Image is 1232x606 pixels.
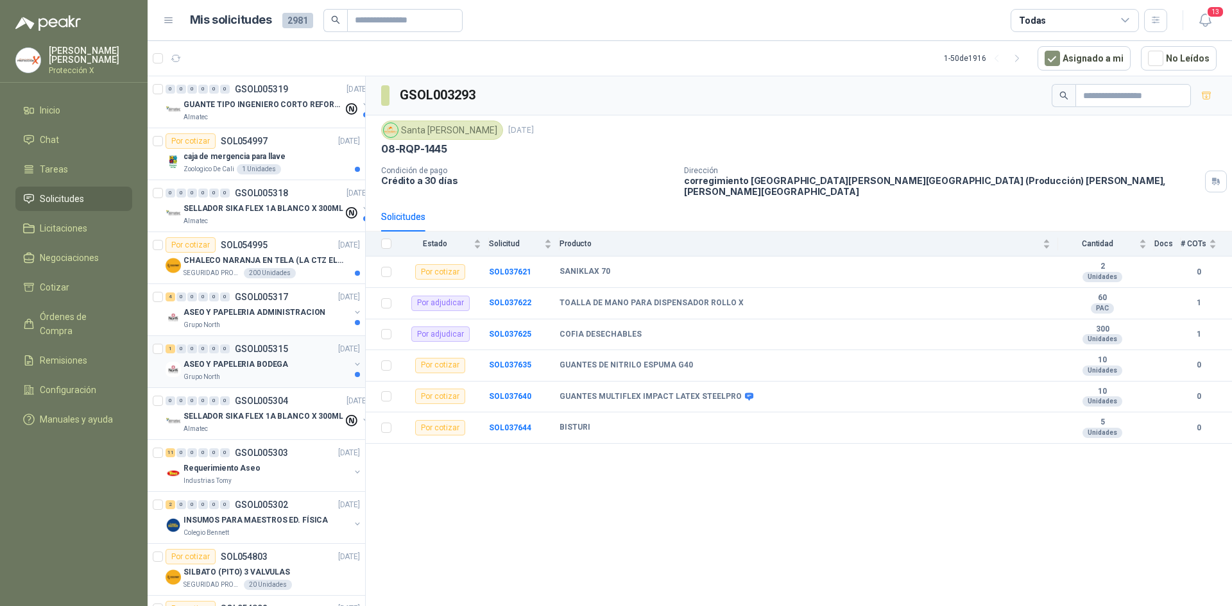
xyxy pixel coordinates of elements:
div: Por cotizar [166,549,216,564]
p: GSOL005318 [235,189,288,198]
a: Configuración [15,378,132,402]
div: 0 [209,448,219,457]
img: Company Logo [166,518,181,533]
div: Por cotizar [415,389,465,404]
div: 0 [187,448,197,457]
a: Por cotizarSOL054803[DATE] Company LogoSILBATO (PITO) 3 VALVULASSEGURIDAD PROVISER LTDA20 Unidades [148,544,365,596]
img: Company Logo [166,362,181,377]
a: SOL037635 [489,360,531,369]
p: [DATE] [338,239,360,251]
div: 1 - 50 de 1916 [944,48,1027,69]
div: 0 [176,500,186,509]
div: Unidades [1082,272,1122,282]
p: SOL054803 [221,552,268,561]
p: [DATE] [338,291,360,303]
a: SOL037640 [489,392,531,401]
th: # COTs [1181,231,1232,257]
div: 0 [198,292,208,301]
img: Company Logo [166,102,181,117]
th: Cantidad [1058,231,1154,257]
p: [DATE] [508,124,534,137]
div: Santa [PERSON_NAME] [381,121,503,140]
a: Por cotizarSOL054997[DATE] Company Logocaja de mergencia para llaveZoologico De Cali1 Unidades [148,128,365,180]
p: 08-RQP-1445 [381,142,447,156]
a: Solicitudes [15,187,132,211]
p: INSUMOS PARA MAESTROS ED. FÍSICA [184,514,328,526]
b: SOL037625 [489,330,531,339]
a: SOL037644 [489,423,531,432]
a: Cotizar [15,275,132,299]
div: 0 [166,85,175,94]
a: Órdenes de Compra [15,305,132,343]
a: 0 0 0 0 0 0 GSOL005304[DATE] Company LogoSELLADOR SIKA FLEX 1A BLANCO X 300MLAlmatec [166,393,371,434]
span: Chat [40,133,59,147]
div: 0 [209,189,219,198]
p: GSOL005317 [235,292,288,301]
div: Unidades [1082,366,1122,376]
span: Cotizar [40,280,69,294]
div: 20 Unidades [244,580,292,590]
p: [DATE] [338,499,360,511]
a: Manuales y ayuda [15,407,132,432]
b: 300 [1058,324,1147,335]
th: Docs [1154,231,1181,257]
p: SILBATO (PITO) 3 VALVULAS [184,566,290,578]
b: 1 [1181,297,1217,309]
div: 0 [176,85,186,94]
div: 0 [198,448,208,457]
p: SEGURIDAD PROVISER LTDA [184,580,241,590]
a: Remisiones [15,348,132,373]
img: Company Logo [166,466,181,481]
div: 0 [187,292,197,301]
p: Protección X [49,67,132,74]
button: Asignado a mi [1038,46,1131,71]
div: 0 [176,344,186,353]
div: Unidades [1082,428,1122,438]
b: 10 [1058,387,1147,397]
div: 0 [198,396,208,405]
p: [DATE] [346,395,368,407]
b: BISTURI [560,423,590,433]
div: 11 [166,448,175,457]
p: GUANTE TIPO INGENIERO CORTO REFORZADO [184,99,343,111]
img: Company Logo [166,569,181,585]
img: Logo peakr [15,15,81,31]
p: Crédito a 30 días [381,175,674,186]
b: 5 [1058,417,1147,428]
b: SOL037621 [489,267,531,276]
div: 0 [220,396,230,405]
p: [DATE] [346,83,368,96]
span: Tareas [40,162,68,176]
div: 0 [209,500,219,509]
img: Company Logo [166,206,181,221]
p: ASEO Y PAPELERIA BODEGA [184,358,288,371]
div: 1 Unidades [237,164,281,174]
div: 0 [166,189,175,198]
div: 4 [166,292,175,301]
img: Company Logo [166,154,181,169]
p: Colegio Bennett [184,528,229,538]
span: Solicitudes [40,192,84,206]
div: 0 [220,292,230,301]
div: 0 [176,396,186,405]
img: Company Logo [384,123,398,137]
div: 2 [166,500,175,509]
span: Configuración [40,383,96,397]
a: Tareas [15,157,132,181]
span: Inicio [40,103,60,117]
p: Almatec [184,424,208,434]
p: [PERSON_NAME] [PERSON_NAME] [49,46,132,64]
div: 0 [220,189,230,198]
div: Por cotizar [415,264,465,280]
div: 0 [198,189,208,198]
b: TOALLA DE MANO PARA DISPENSADOR ROLLO X [560,298,744,308]
img: Company Logo [166,414,181,429]
p: Industrias Tomy [184,476,232,486]
div: 0 [209,85,219,94]
span: 13 [1206,6,1224,18]
b: 0 [1181,359,1217,371]
span: Licitaciones [40,221,87,235]
span: Solicitud [489,239,542,248]
div: 200 Unidades [244,268,296,278]
div: 1 [166,344,175,353]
